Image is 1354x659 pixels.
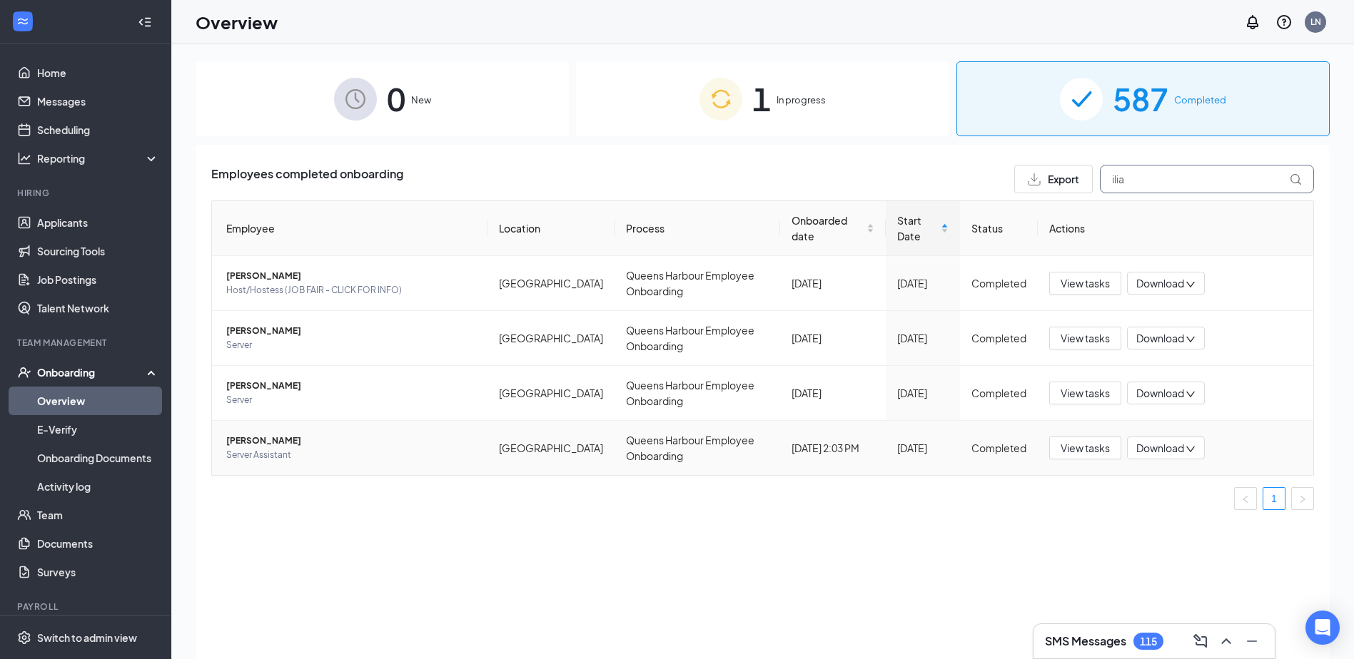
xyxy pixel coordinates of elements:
[37,116,159,144] a: Scheduling
[897,275,949,291] div: [DATE]
[1234,487,1257,510] li: Previous Page
[1048,174,1079,184] span: Export
[226,324,476,338] span: [PERSON_NAME]
[1186,334,1196,344] span: down
[138,15,152,29] svg: Collapse
[487,256,615,311] td: [GEOGRAPHIC_DATA]
[37,58,159,87] a: Home
[1136,276,1184,291] span: Download
[615,256,781,311] td: Queens Harbour Employee Onboarding
[17,365,31,379] svg: UserCheck
[1061,385,1110,401] span: View tasks
[37,87,159,116] a: Messages
[37,365,147,379] div: Onboarding
[196,10,278,34] h1: Overview
[226,448,476,462] span: Server Assistant
[1061,440,1110,456] span: View tasks
[1291,487,1314,510] button: right
[1305,611,1340,645] div: Open Intercom Messenger
[1136,441,1184,456] span: Download
[226,269,476,283] span: [PERSON_NAME]
[792,385,874,401] div: [DATE]
[1275,14,1293,31] svg: QuestionInfo
[37,415,159,444] a: E-Verify
[1192,633,1209,650] svg: ComposeMessage
[17,187,156,199] div: Hiring
[16,14,30,29] svg: WorkstreamLogo
[226,283,476,297] span: Host/Hostess (JOB FAIR - CLICK FOR INFO)
[211,165,403,193] span: Employees completed onboarding
[1061,275,1110,291] span: View tasks
[780,201,886,256] th: Onboarded date
[387,74,405,123] span: 0
[1310,16,1321,28] div: LN
[1215,630,1238,653] button: ChevronUp
[1218,633,1235,650] svg: ChevronUp
[897,440,949,456] div: [DATE]
[487,366,615,421] td: [GEOGRAPHIC_DATA]
[37,387,159,415] a: Overview
[1136,386,1184,401] span: Download
[37,237,159,265] a: Sourcing Tools
[1049,272,1121,295] button: View tasks
[1186,280,1196,290] span: down
[897,385,949,401] div: [DATE]
[960,201,1038,256] th: Status
[1140,635,1157,648] div: 115
[37,529,159,558] a: Documents
[971,330,1026,346] div: Completed
[1263,487,1285,510] li: 1
[1298,495,1307,504] span: right
[752,74,771,123] span: 1
[1014,165,1093,193] button: Export
[1241,495,1250,504] span: left
[615,201,781,256] th: Process
[37,444,159,472] a: Onboarding Documents
[37,294,159,322] a: Talent Network
[897,330,949,346] div: [DATE]
[897,213,938,244] span: Start Date
[1263,488,1285,509] a: 1
[37,558,159,586] a: Surveys
[1049,382,1121,404] button: View tasks
[1234,487,1257,510] button: left
[1291,487,1314,510] li: Next Page
[792,440,874,456] div: [DATE] 2:03 PM
[212,201,487,256] th: Employee
[1241,630,1263,653] button: Minimize
[17,151,31,165] svg: Analysis
[226,379,476,393] span: [PERSON_NAME]
[971,275,1026,291] div: Completed
[1186,389,1196,399] span: down
[411,93,431,107] span: New
[17,630,31,645] svg: Settings
[971,385,1026,401] div: Completed
[1061,330,1110,346] span: View tasks
[1174,93,1226,107] span: Completed
[615,311,781,366] td: Queens Harbour Employee Onboarding
[37,472,159,501] a: Activity log
[1038,201,1313,256] th: Actions
[487,201,615,256] th: Location
[792,330,874,346] div: [DATE]
[17,337,156,349] div: Team Management
[1049,327,1121,349] button: View tasks
[487,311,615,366] td: [GEOGRAPHIC_DATA]
[226,393,476,407] span: Server
[17,601,156,613] div: Payroll
[37,265,159,294] a: Job Postings
[226,338,476,352] span: Server
[37,630,137,645] div: Switch to admin view
[971,440,1026,456] div: Completed
[1136,331,1184,346] span: Download
[487,421,615,475] td: [GEOGRAPHIC_DATA]
[37,151,160,165] div: Reporting
[1243,633,1260,650] svg: Minimize
[226,434,476,448] span: [PERSON_NAME]
[1113,74,1168,123] span: 587
[1189,630,1212,653] button: ComposeMessage
[37,501,159,529] a: Team
[1244,14,1261,31] svg: Notifications
[1045,633,1126,649] h3: SMS Messages
[1049,436,1121,459] button: View tasks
